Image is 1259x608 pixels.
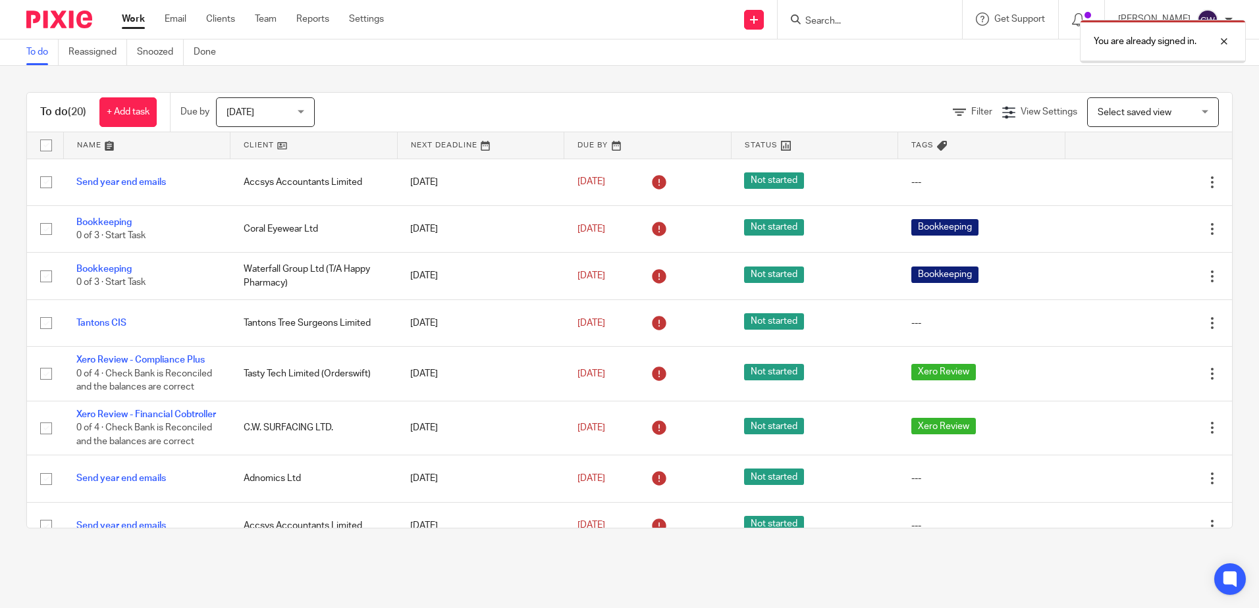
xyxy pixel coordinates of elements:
img: svg%3E [1197,9,1218,30]
div: --- [911,472,1052,485]
span: Not started [744,313,804,330]
span: [DATE] [577,423,605,432]
a: Bookkeeping [76,265,132,274]
span: Xero Review [911,364,976,380]
td: [DATE] [397,455,564,502]
a: Send year end emails [76,474,166,483]
td: Tasty Tech Limited (Orderswift) [230,347,398,401]
span: View Settings [1021,107,1077,116]
span: 0 of 3 · Start Task [76,278,146,288]
h1: To do [40,105,86,119]
a: Settings [349,13,384,26]
span: 0 of 4 · Check Bank is Reconciled and the balances are correct [76,423,212,446]
span: [DATE] [577,178,605,187]
td: [DATE] [397,347,564,401]
div: --- [911,317,1052,330]
a: Snoozed [137,39,184,65]
span: Not started [744,469,804,485]
td: [DATE] [397,205,564,252]
td: Accsys Accountants Limited [230,502,398,549]
img: Pixie [26,11,92,28]
span: Xero Review [911,418,976,434]
span: [DATE] [577,271,605,280]
td: Waterfall Group Ltd (T/A Happy Pharmacy) [230,253,398,299]
a: Send year end emails [76,178,166,187]
span: [DATE] [577,369,605,378]
a: To do [26,39,59,65]
td: [DATE] [397,159,564,205]
span: (20) [68,107,86,117]
span: Not started [744,418,804,434]
span: 0 of 4 · Check Bank is Reconciled and the balances are correct [76,369,212,392]
p: Due by [180,105,209,118]
a: Xero Review - Financial Cobtroller [76,410,216,419]
td: [DATE] [397,253,564,299]
a: Bookkeeping [76,218,132,227]
span: Not started [744,516,804,532]
span: Not started [744,172,804,189]
a: Send year end emails [76,521,166,530]
span: [DATE] [577,521,605,530]
span: Not started [744,364,804,380]
span: Bookkeeping [911,266,978,283]
span: Not started [744,219,804,236]
a: Clients [206,13,235,26]
span: Select saved view [1098,108,1171,117]
td: [DATE] [397,502,564,549]
span: [DATE] [577,318,605,328]
td: Coral Eyewear Ltd [230,205,398,252]
p: You are already signed in. [1094,35,1196,48]
td: C.W. SURFACING LTD. [230,401,398,455]
a: Tantons CIS [76,318,126,328]
td: Adnomics Ltd [230,455,398,502]
span: Filter [971,107,992,116]
td: [DATE] [397,401,564,455]
span: Tags [911,141,934,149]
span: [DATE] [577,224,605,234]
td: [DATE] [397,299,564,346]
span: 0 of 3 · Start Task [76,231,146,240]
a: Reports [296,13,329,26]
a: Email [165,13,186,26]
a: Done [194,39,226,65]
div: --- [911,176,1052,189]
a: Team [255,13,277,26]
td: Accsys Accountants Limited [230,159,398,205]
span: Bookkeeping [911,219,978,236]
span: [DATE] [577,474,605,483]
span: Not started [744,266,804,283]
td: Tantons Tree Surgeons Limited [230,299,398,346]
span: [DATE] [227,108,254,117]
a: Reassigned [68,39,127,65]
div: --- [911,519,1052,532]
a: Work [122,13,145,26]
a: + Add task [99,97,157,127]
a: Xero Review - Compliance Plus [76,355,205,365]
